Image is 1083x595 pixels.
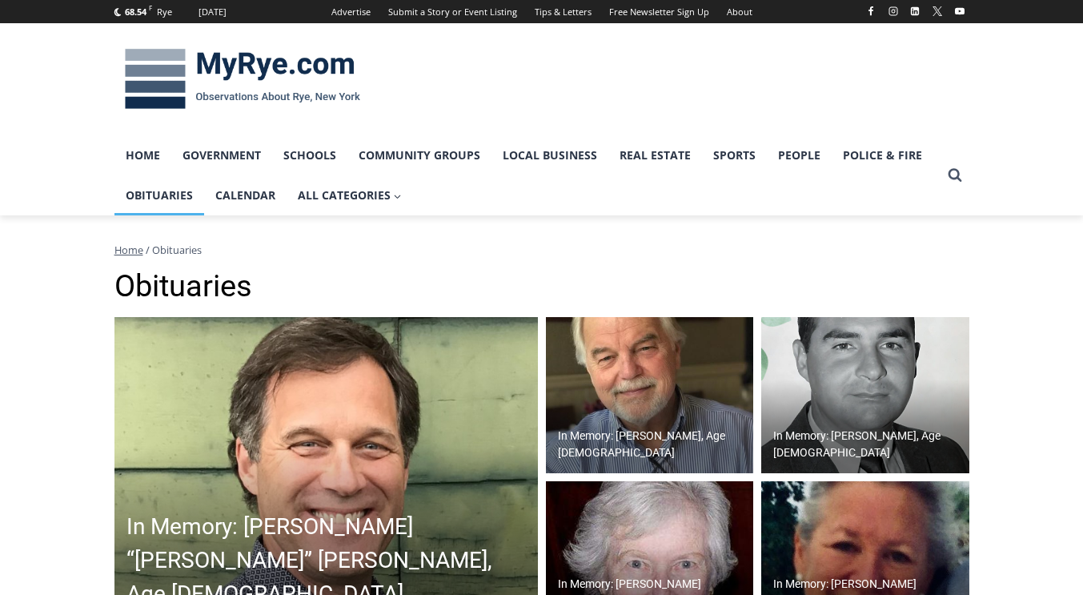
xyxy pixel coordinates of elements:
a: Home [114,243,143,257]
a: Obituaries [114,175,204,215]
a: Sports [702,135,767,175]
a: Instagram [884,2,903,21]
div: [DATE] [199,5,227,19]
a: X [928,2,947,21]
a: Home [114,135,171,175]
a: Real Estate [608,135,702,175]
a: Facebook [861,2,880,21]
h2: In Memory: [PERSON_NAME], Age [DEMOGRAPHIC_DATA] [773,428,965,461]
span: 68.54 [125,6,146,18]
span: All Categories [298,187,402,204]
a: Linkedin [905,2,925,21]
a: In Memory: [PERSON_NAME], Age [DEMOGRAPHIC_DATA] [546,317,754,474]
img: Obituary - Eugene Mulhern [761,317,969,474]
a: In Memory: [PERSON_NAME], Age [DEMOGRAPHIC_DATA] [761,317,969,474]
a: Government [171,135,272,175]
nav: Breadcrumbs [114,242,969,258]
h2: In Memory: [PERSON_NAME], Age [DEMOGRAPHIC_DATA] [558,428,750,461]
div: Rye [157,5,172,19]
button: View Search Form [941,161,969,190]
img: MyRye.com [114,38,371,121]
a: Community Groups [347,135,491,175]
span: F [149,3,152,12]
nav: Primary Navigation [114,135,941,216]
a: Police & Fire [832,135,933,175]
a: Schools [272,135,347,175]
h1: Obituaries [114,268,969,305]
img: Obituary - John Gleason [546,317,754,474]
a: People [767,135,832,175]
a: Calendar [204,175,287,215]
span: Obituaries [152,243,202,257]
a: Local Business [491,135,608,175]
a: YouTube [950,2,969,21]
a: All Categories [287,175,413,215]
span: / [146,243,150,257]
